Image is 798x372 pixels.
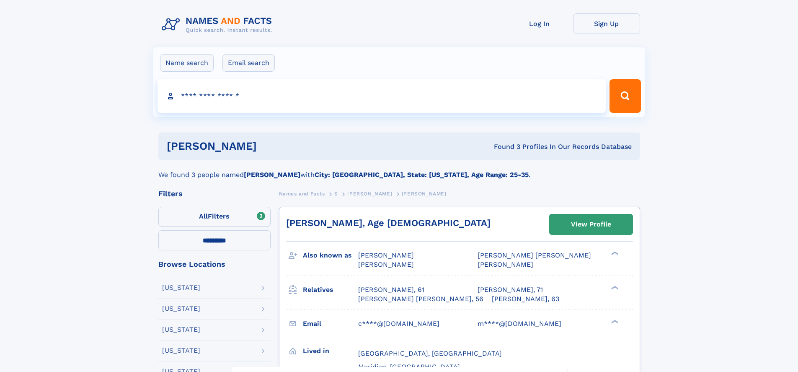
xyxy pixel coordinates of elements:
[609,319,619,324] div: ❯
[492,294,559,304] a: [PERSON_NAME], 63
[158,160,640,180] div: We found 3 people named with .
[279,188,325,199] a: Names and Facts
[347,188,392,199] a: [PERSON_NAME]
[162,347,200,354] div: [US_STATE]
[303,283,358,297] h3: Relatives
[158,190,271,198] div: Filters
[199,212,208,220] span: All
[334,191,338,197] span: S
[303,248,358,263] h3: Also known as
[550,214,633,234] a: View Profile
[478,285,543,294] a: [PERSON_NAME], 71
[402,191,447,197] span: [PERSON_NAME]
[160,54,214,72] label: Name search
[162,305,200,312] div: [US_STATE]
[303,317,358,331] h3: Email
[244,171,300,179] b: [PERSON_NAME]
[571,215,611,234] div: View Profile
[609,79,640,113] button: Search Button
[162,284,200,291] div: [US_STATE]
[303,344,358,358] h3: Lived in
[358,363,460,371] span: Meridian, [GEOGRAPHIC_DATA]
[315,171,529,179] b: City: [GEOGRAPHIC_DATA], State: [US_STATE], Age Range: 25-35
[162,326,200,333] div: [US_STATE]
[167,141,375,151] h1: [PERSON_NAME]
[358,260,414,268] span: [PERSON_NAME]
[573,13,640,34] a: Sign Up
[358,349,502,357] span: [GEOGRAPHIC_DATA], [GEOGRAPHIC_DATA]
[478,260,533,268] span: [PERSON_NAME]
[158,13,279,36] img: Logo Names and Facts
[158,79,606,113] input: search input
[358,285,424,294] a: [PERSON_NAME], 61
[286,218,491,228] a: [PERSON_NAME], Age [DEMOGRAPHIC_DATA]
[334,188,338,199] a: S
[222,54,275,72] label: Email search
[158,207,271,227] label: Filters
[358,251,414,259] span: [PERSON_NAME]
[347,191,392,197] span: [PERSON_NAME]
[158,260,271,268] div: Browse Locations
[609,251,619,256] div: ❯
[478,251,591,259] span: [PERSON_NAME] [PERSON_NAME]
[375,142,632,151] div: Found 3 Profiles In Our Records Database
[506,13,573,34] a: Log In
[358,294,483,304] a: [PERSON_NAME] [PERSON_NAME], 56
[609,285,619,290] div: ❯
